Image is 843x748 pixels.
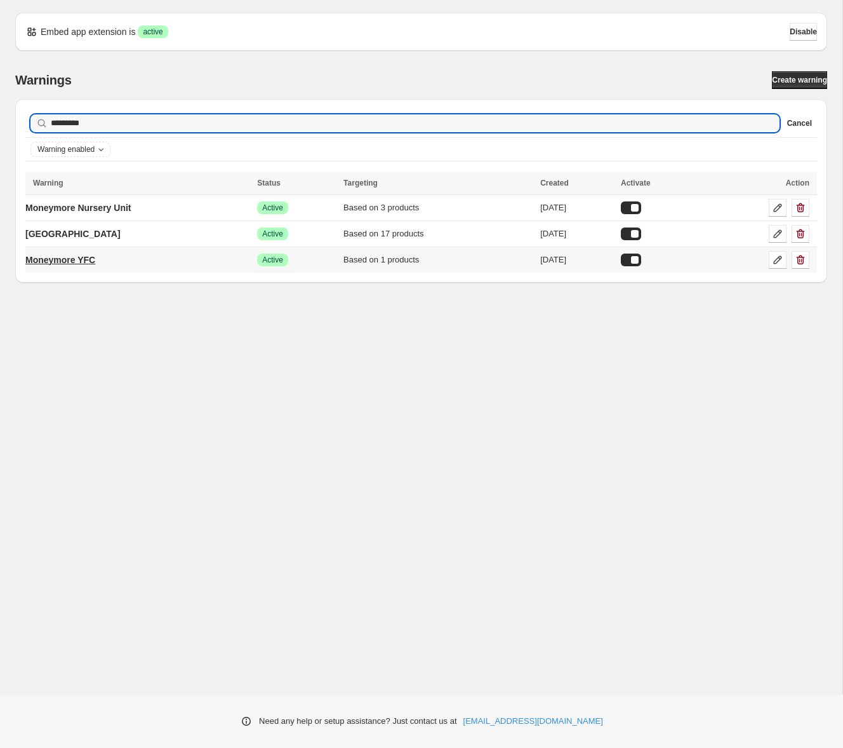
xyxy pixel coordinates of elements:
[143,27,163,37] span: active
[25,201,131,214] p: Moneymore Nursery Unit
[621,179,651,187] span: Activate
[33,179,63,187] span: Warning
[25,224,121,244] a: [GEOGRAPHIC_DATA]
[343,254,533,266] div: Based on 1 products
[790,27,817,37] span: Disable
[25,250,95,270] a: Moneymore YFC
[786,179,809,187] span: Action
[257,179,281,187] span: Status
[262,203,283,213] span: Active
[787,116,812,131] button: Cancel
[540,254,613,266] div: [DATE]
[343,228,533,240] div: Based on 17 products
[540,179,569,187] span: Created
[540,228,613,240] div: [DATE]
[343,179,378,187] span: Targeting
[25,228,121,240] p: [GEOGRAPHIC_DATA]
[540,201,613,214] div: [DATE]
[25,198,131,218] a: Moneymore Nursery Unit
[41,25,135,38] p: Embed app extension is
[343,201,533,214] div: Based on 3 products
[262,255,283,265] span: Active
[31,142,110,156] button: Warning enabled
[772,71,827,89] a: Create warning
[772,75,827,85] span: Create warning
[790,23,817,41] button: Disable
[15,72,72,88] h2: Warnings
[37,144,95,154] span: Warning enabled
[463,715,603,728] a: [EMAIL_ADDRESS][DOMAIN_NAME]
[787,118,812,128] span: Cancel
[262,229,283,239] span: Active
[25,254,95,266] p: Moneymore YFC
